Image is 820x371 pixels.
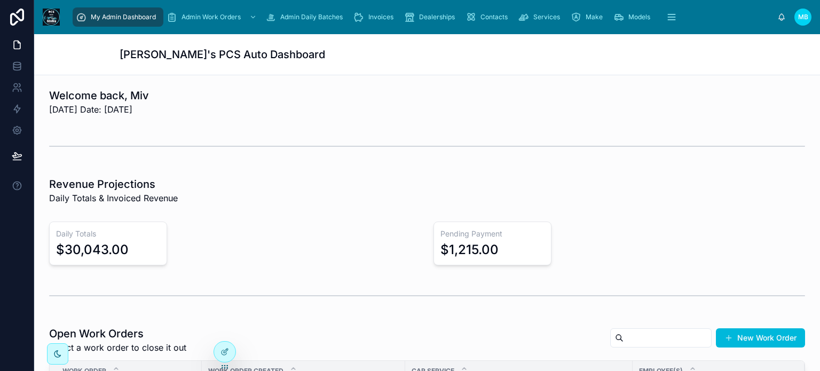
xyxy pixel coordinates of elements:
span: [DATE] Date: [DATE] [49,103,149,116]
div: $30,043.00 [56,241,129,258]
a: My Admin Dashboard [73,7,163,27]
h1: [PERSON_NAME]'s PCS Auto Dashboard [120,47,325,62]
span: Contacts [480,13,508,21]
span: Dealerships [419,13,455,21]
span: Admin Daily Batches [280,13,343,21]
a: Contacts [462,7,515,27]
div: $1,215.00 [440,241,499,258]
div: scrollable content [68,5,777,29]
button: New Work Order [716,328,805,348]
h1: Welcome back, Miv [49,88,149,103]
h3: Pending Payment [440,228,545,239]
span: Admin Work Orders [182,13,241,21]
a: Dealerships [401,7,462,27]
span: Select a work order to close it out [49,341,186,354]
h3: Daily Totals [56,228,160,239]
a: Invoices [350,7,401,27]
a: Make [567,7,610,27]
a: Services [515,7,567,27]
span: Make [586,13,603,21]
span: My Admin Dashboard [91,13,156,21]
h1: Open Work Orders [49,326,186,341]
span: Invoices [368,13,393,21]
a: Admin Daily Batches [262,7,350,27]
a: Models [610,7,658,27]
span: Daily Totals & Invoiced Revenue [49,192,178,204]
span: MB [798,13,808,21]
span: Services [533,13,560,21]
h1: Revenue Projections [49,177,178,192]
a: Admin Work Orders [163,7,262,27]
img: App logo [43,9,60,26]
span: Models [628,13,650,21]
